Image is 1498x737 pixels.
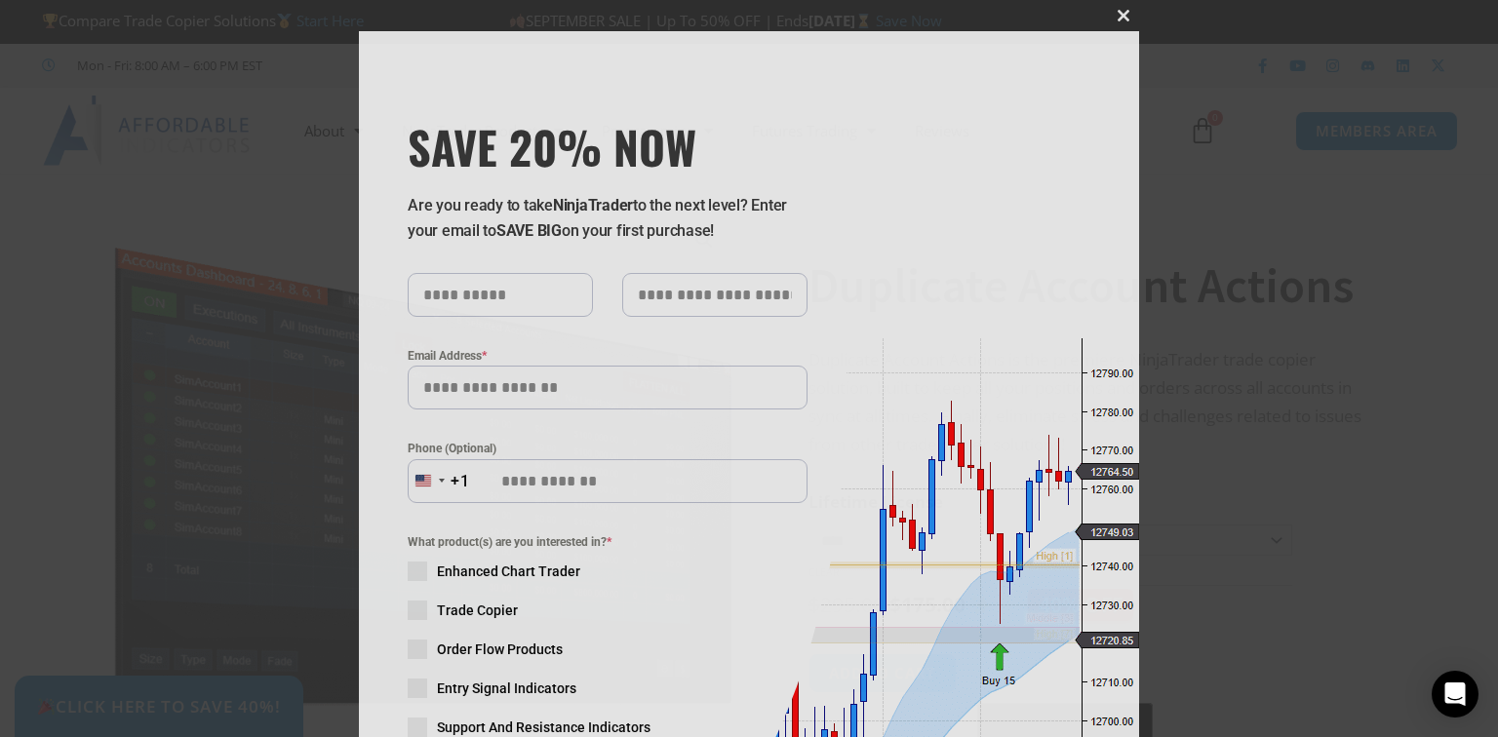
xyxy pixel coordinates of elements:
div: +1 [451,469,470,494]
div: Open Intercom Messenger [1432,671,1478,718]
label: Entry Signal Indicators [408,679,808,698]
label: Order Flow Products [408,640,808,659]
span: Enhanced Chart Trader [437,562,580,581]
h3: SAVE 20% NOW [408,119,808,174]
label: Support And Resistance Indicators [408,718,808,737]
label: Email Address [408,346,808,366]
button: Selected country [408,459,470,503]
span: Support And Resistance Indicators [437,718,650,737]
p: Are you ready to take to the next level? Enter your email to on your first purchase! [408,193,808,244]
strong: NinjaTrader [553,196,633,214]
strong: SAVE BIG [496,221,562,240]
span: Trade Copier [437,601,518,620]
label: Trade Copier [408,601,808,620]
span: Order Flow Products [437,640,563,659]
span: What product(s) are you interested in? [408,532,808,552]
span: Entry Signal Indicators [437,679,576,698]
label: Phone (Optional) [408,439,808,458]
label: Enhanced Chart Trader [408,562,808,581]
